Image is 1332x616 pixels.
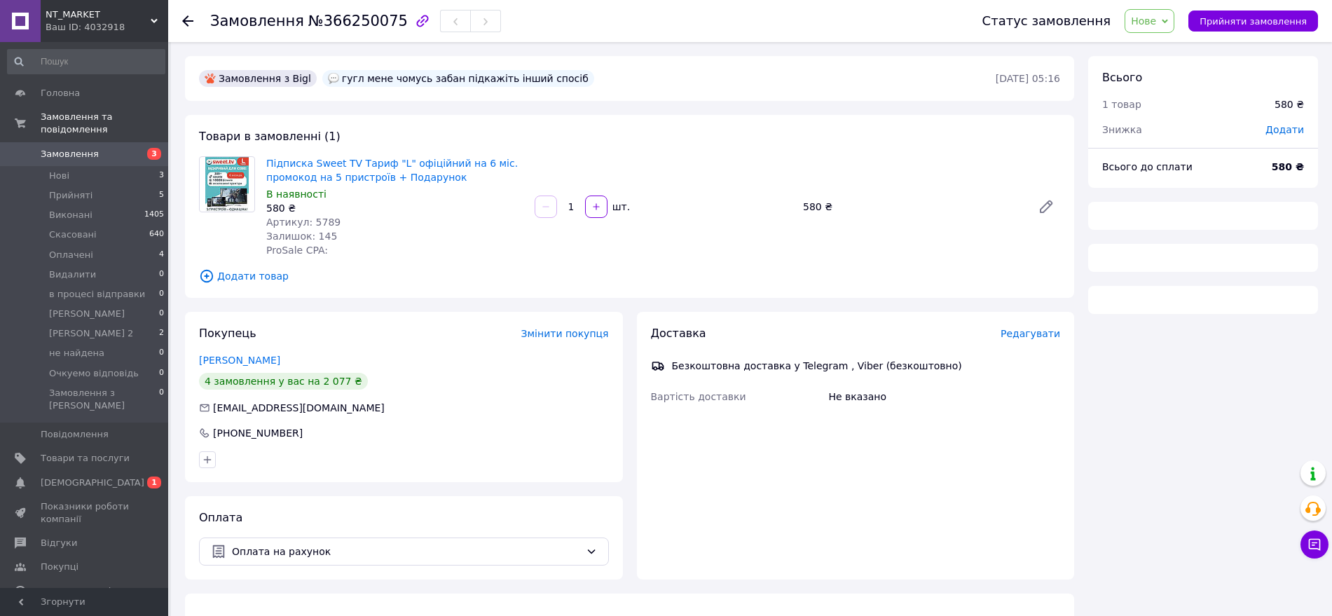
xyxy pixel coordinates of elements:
span: Нове [1131,15,1156,27]
span: Доставка [651,327,706,340]
span: Змінити покупця [521,328,609,339]
span: [PERSON_NAME] [49,308,125,320]
a: Підписка Sweet TV Тариф "L" офіційний на 6 міс. промокод на 5 пристроїв + Подарунок [266,158,518,183]
span: Очкуемо відповідь [49,367,139,380]
span: Додати товар [199,268,1060,284]
span: 2 [159,327,164,340]
span: 5 [159,189,164,202]
img: :speech_balloon: [328,73,339,84]
b: 580 ₴ [1272,161,1304,172]
span: 1405 [144,209,164,221]
span: 0 [159,268,164,281]
div: шт. [609,200,631,214]
div: Замовлення з Bigl [199,70,317,87]
span: Товари та послуги [41,452,130,465]
span: Показники роботи компанії [41,500,130,526]
span: Нові [49,170,69,182]
span: Відгуки [41,537,77,549]
div: 580 ₴ [797,197,1027,217]
span: 0 [159,347,164,360]
button: Чат з покупцем [1300,531,1328,559]
span: Залишок: 145 [266,231,337,242]
div: 580 ₴ [1275,97,1304,111]
span: Оплата [199,511,242,524]
span: Оплата на рахунок [232,544,580,559]
div: [PHONE_NUMBER] [212,426,304,440]
span: [EMAIL_ADDRESS][DOMAIN_NAME] [213,402,385,413]
span: ProSale CPA: [266,245,328,256]
span: не найдена [49,347,104,360]
span: Скасовані [49,228,97,241]
span: Каталог ProSale [41,585,116,598]
span: Виконані [49,209,92,221]
span: Всього [1102,71,1142,84]
span: Замовлення з [PERSON_NAME] [49,387,159,412]
span: Покупці [41,561,78,573]
div: Не вказано [825,384,1063,409]
span: 0 [159,288,164,301]
span: Вартість доставки [651,391,746,402]
span: Замовлення [210,13,304,29]
button: Прийняти замовлення [1188,11,1318,32]
div: Безкоштовна доставка у Telegram , Viber (безкоштовно) [668,359,966,373]
a: [PERSON_NAME] [199,355,280,366]
span: [PERSON_NAME] 2 [49,327,133,340]
span: №366250075 [308,13,408,29]
span: 4 [159,249,164,261]
span: Повідомлення [41,428,109,441]
time: [DATE] 05:16 [996,73,1060,84]
span: Замовлення та повідомлення [41,111,168,136]
span: 0 [159,367,164,380]
div: 4 замовлення у вас на 2 077 ₴ [199,373,368,390]
span: 0 [159,308,164,320]
span: 1 [147,477,161,488]
span: Покупець [199,327,256,340]
div: Ваш ID: 4032918 [46,21,168,34]
span: 640 [149,228,164,241]
div: Статус замовлення [982,14,1111,28]
span: 1 товар [1102,99,1141,110]
span: Товари в замовленні (1) [199,130,341,143]
div: гугл мене чомусь забан підкажіть інший спосіб [322,70,594,87]
span: Знижка [1102,124,1142,135]
div: Повернутися назад [182,14,193,28]
img: Підписка Sweet TV Тариф "L" офіційний на 6 міс. промокод на 5 пристроїв + Подарунок [205,157,249,212]
span: Редагувати [1001,328,1060,339]
span: Прийняти замовлення [1200,16,1307,27]
span: 3 [147,148,161,160]
div: 580 ₴ [266,201,523,215]
span: 3 [159,170,164,182]
span: В наявності [266,189,327,200]
span: Прийняті [49,189,92,202]
span: Замовлення [41,148,99,160]
span: в процесі відправки [49,288,145,301]
a: Редагувати [1032,193,1060,221]
span: Видалити [49,268,96,281]
input: Пошук [7,49,165,74]
span: Оплачені [49,249,93,261]
span: Всього до сплати [1102,161,1193,172]
span: NT_MARKET [46,8,151,21]
span: [DEMOGRAPHIC_DATA] [41,477,144,489]
span: Артикул: 5789 [266,217,341,228]
span: Додати [1265,124,1304,135]
span: 0 [159,387,164,412]
span: Головна [41,87,80,100]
